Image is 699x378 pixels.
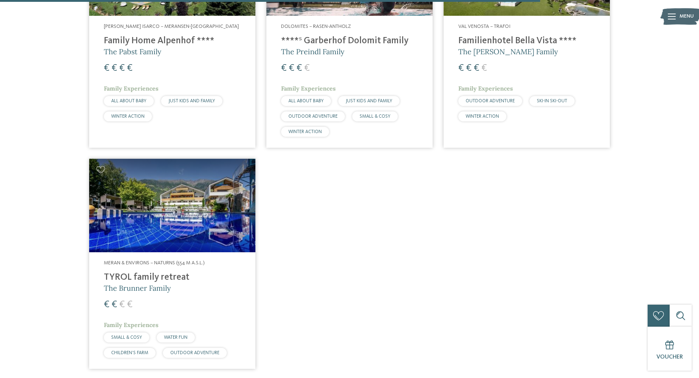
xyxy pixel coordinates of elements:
[346,99,392,103] span: JUST KIDS AND FAMILY
[111,114,145,119] span: WINTER ACTION
[281,85,336,92] span: Family Experiences
[281,36,418,47] h4: ****ˢ Garberhof Dolomit Family
[458,47,558,56] span: The [PERSON_NAME] Family
[111,351,148,355] span: CHILDREN’S FARM
[127,63,132,73] span: €
[111,99,146,103] span: ALL ABOUT BABY
[281,24,351,29] span: Dolomites – Rasen-Antholz
[111,335,142,340] span: SMALL & COSY
[170,351,219,355] span: OUTDOOR ADVENTURE
[127,300,132,309] span: €
[168,99,215,103] span: JUST KIDS AND FAMILY
[119,300,125,309] span: €
[360,114,390,119] span: SMALL & COSY
[288,114,338,119] span: OUTDOOR ADVENTURE
[458,36,595,47] h4: Familienhotel Bella Vista ****
[104,47,161,56] span: The Pabst Family
[474,63,479,73] span: €
[289,63,294,73] span: €
[112,300,117,309] span: €
[458,24,510,29] span: Val Venosta – Trafoi
[104,36,241,47] h4: Family Home Alpenhof ****
[296,63,302,73] span: €
[119,63,125,73] span: €
[104,272,241,283] h4: TYROL family retreat
[104,85,159,92] span: Family Experiences
[104,321,159,329] span: Family Experiences
[104,300,109,309] span: €
[458,85,513,92] span: Family Experiences
[656,354,683,360] span: Voucher
[304,63,310,73] span: €
[648,327,692,371] a: Voucher
[281,63,287,73] span: €
[458,63,464,73] span: €
[112,63,117,73] span: €
[466,63,472,73] span: €
[537,99,567,103] span: SKI-IN SKI-OUT
[288,99,324,103] span: ALL ABOUT BABY
[466,99,515,103] span: OUTDOOR ADVENTURE
[104,63,109,73] span: €
[466,114,499,119] span: WINTER ACTION
[481,63,487,73] span: €
[89,159,255,252] img: Familien Wellness Residence Tyrol ****
[104,24,239,29] span: [PERSON_NAME] Isarco – Meransen-[GEOGRAPHIC_DATA]
[104,283,171,293] span: The Brunner Family
[288,129,322,134] span: WINTER ACTION
[281,47,345,56] span: The Preindl Family
[104,260,205,265] span: Meran & Environs – Naturns (554 m a.s.l.)
[164,335,188,340] span: WATER FUN
[89,159,255,369] a: Looking for family hotels? Find the best ones here! Meran & Environs – Naturns (554 m a.s.l.) TYR...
